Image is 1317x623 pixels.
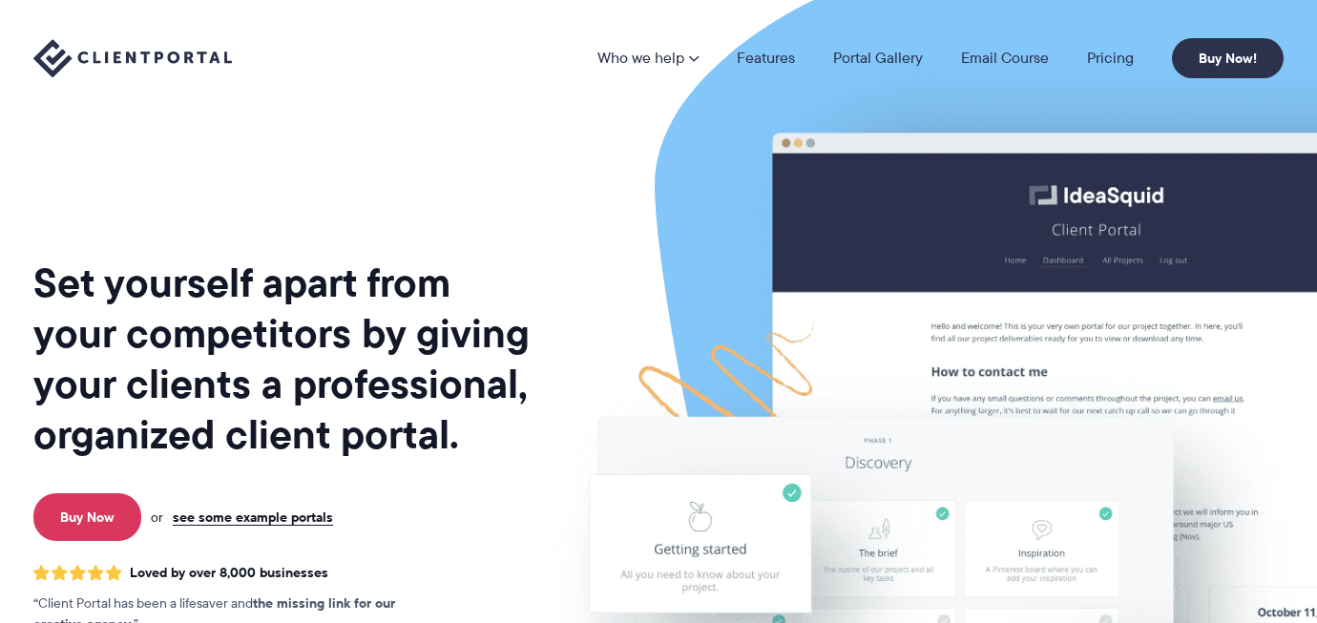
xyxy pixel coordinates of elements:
span: Loved by over 8,000 businesses [130,565,328,581]
a: Who we help [597,51,699,66]
a: Buy Now [33,493,141,541]
a: Portal Gallery [833,51,923,66]
span: or [151,509,163,526]
a: Email Course [961,51,1049,66]
a: Buy Now! [1172,38,1284,78]
a: see some example portals [173,509,333,526]
h1: Set yourself apart from your competitors by giving your clients a professional, organized client ... [33,258,533,460]
a: Pricing [1087,51,1134,66]
a: Features [737,51,795,66]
